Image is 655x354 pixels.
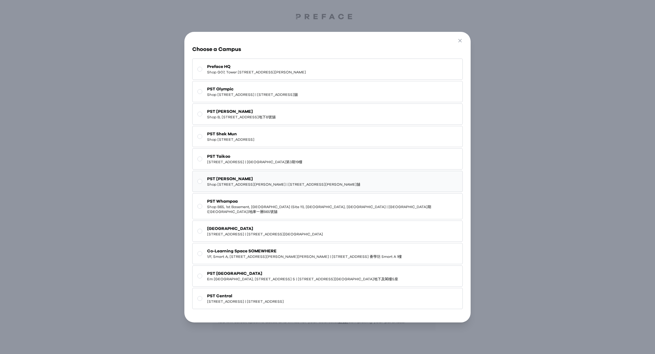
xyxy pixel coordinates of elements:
[207,115,276,120] span: Shop B, [STREET_ADDRESS]地下B號舖
[192,221,462,242] button: [GEOGRAPHIC_DATA][STREET_ADDRESS] | [STREET_ADDRESS][GEOGRAPHIC_DATA]
[192,59,462,80] button: Preface HQShop G07, Tower [STREET_ADDRESS][PERSON_NAME]
[207,64,306,70] span: Preface HQ
[207,160,302,164] span: [STREET_ADDRESS] | [GEOGRAPHIC_DATA]第3期19樓
[192,103,462,125] button: PST [PERSON_NAME]Shop B, [STREET_ADDRESS]地下B號舖
[192,171,462,192] button: PST [PERSON_NAME]Shop [STREET_ADDRESS][PERSON_NAME] | [STREET_ADDRESS][PERSON_NAME]舖
[207,70,306,75] span: Shop G07, Tower [STREET_ADDRESS][PERSON_NAME]
[207,176,360,182] span: PST [PERSON_NAME]
[207,232,323,237] span: [STREET_ADDRESS] | [STREET_ADDRESS][GEOGRAPHIC_DATA]
[207,299,284,304] span: [STREET_ADDRESS] | [STREET_ADDRESS]
[207,204,457,214] span: Shop B65, 1st Basement, [GEOGRAPHIC_DATA] (Site 11), [GEOGRAPHIC_DATA], [GEOGRAPHIC_DATA] | [GEOG...
[207,86,298,92] span: PST Olympic
[192,81,462,102] button: PST OlympicShop [STREET_ADDRESS] | [STREET_ADDRESS]舖
[207,137,254,142] span: Shop [STREET_ADDRESS]
[207,254,402,259] span: 1/F, Smart A, [STREET_ADDRESS][PERSON_NAME][PERSON_NAME] | [STREET_ADDRESS] 薈學坊 Smart A 1樓
[207,271,398,277] span: PST [GEOGRAPHIC_DATA]
[192,288,462,309] button: PST Central[STREET_ADDRESS] | [STREET_ADDRESS]
[207,153,302,160] span: PST Taikoo
[207,293,284,299] span: PST Central
[192,243,462,264] button: Co-Learning Space SOMEWHERE1/F, Smart A, [STREET_ADDRESS][PERSON_NAME][PERSON_NAME] | [STREET_ADD...
[207,131,254,137] span: PST Shek Mun
[207,248,402,254] span: Co-Learning Space SOMEWHERE
[192,45,462,54] h3: Choose a Campus
[192,265,462,287] button: PST [GEOGRAPHIC_DATA]Em [GEOGRAPHIC_DATA], [STREET_ADDRESS] S | [STREET_ADDRESS][GEOGRAPHIC_DATA]...
[207,182,360,187] span: Shop [STREET_ADDRESS][PERSON_NAME] | [STREET_ADDRESS][PERSON_NAME]舖
[207,226,323,232] span: [GEOGRAPHIC_DATA]
[207,277,398,282] span: Em [GEOGRAPHIC_DATA], [STREET_ADDRESS] S | [STREET_ADDRESS][GEOGRAPHIC_DATA]地下及閣樓S座
[207,109,276,115] span: PST [PERSON_NAME]
[207,92,298,97] span: Shop [STREET_ADDRESS] | [STREET_ADDRESS]舖
[207,198,457,204] span: PST Whampoa
[192,193,462,219] button: PST WhampoaShop B65, 1st Basement, [GEOGRAPHIC_DATA] (Site 11), [GEOGRAPHIC_DATA], [GEOGRAPHIC_DA...
[192,148,462,170] button: PST Taikoo[STREET_ADDRESS] | [GEOGRAPHIC_DATA]第3期19樓
[192,126,462,147] button: PST Shek MunShop [STREET_ADDRESS]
